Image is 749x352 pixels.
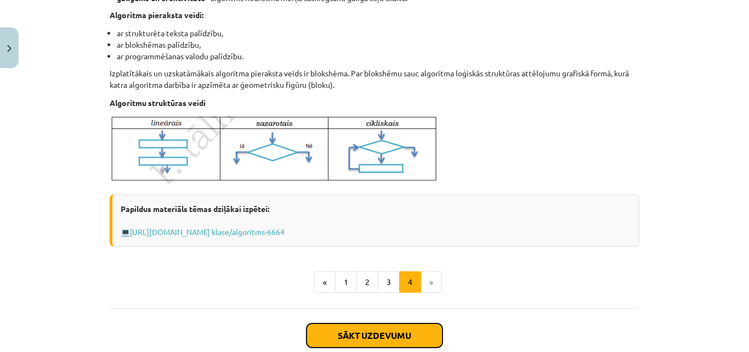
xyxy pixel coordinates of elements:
[130,227,285,237] a: [URL][DOMAIN_NAME] klase/algoritms-6664
[335,271,357,293] button: 1
[110,194,639,247] div: 💻
[314,271,336,293] button: «
[110,68,639,91] p: Izplatītākais un uzskatāmākais algoritma pieraksta veids ir blokshēma. Par blokshēmu sauc algorit...
[110,10,203,20] strong: Algoritma pieraksta veidi:
[117,51,639,62] li: ar programmēšanas valodu palīdzību.
[378,271,400,293] button: 3
[121,204,269,214] strong: Papildus materiāls tēmas dziļākai izpētei:
[399,271,421,293] button: 4
[356,271,378,293] button: 2
[117,39,639,51] li: ar blokshēmas palīdzību,
[110,271,639,293] nav: Page navigation example
[110,98,206,108] strong: Algoritmu struktūras veidi
[7,45,12,52] img: icon-close-lesson-0947bae3869378f0d4975bcd49f059093ad1ed9edebbc8119c70593378902aed.svg
[117,27,639,39] li: ar strukturēta teksta palīdzību,
[307,323,442,348] button: Sākt uzdevumu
